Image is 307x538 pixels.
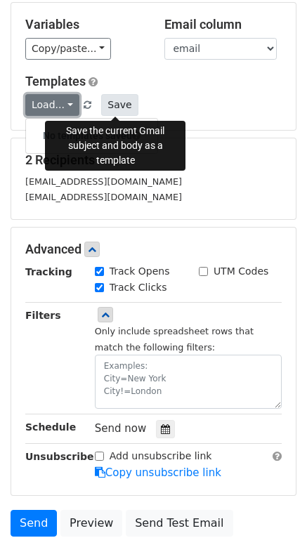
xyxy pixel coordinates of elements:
h5: Advanced [25,242,282,257]
button: Save [101,94,138,116]
a: Send [11,510,57,537]
label: UTM Codes [214,264,268,279]
a: Load... [25,94,79,116]
a: Templates [25,74,86,88]
h6: No templates saved [26,124,157,147]
strong: Schedule [25,421,76,433]
small: [EMAIL_ADDRESS][DOMAIN_NAME] [25,192,182,202]
h5: 2 Recipients [25,152,282,168]
label: Add unsubscribe link [110,449,212,464]
span: Send now [95,422,147,435]
a: Preview [60,510,122,537]
strong: Unsubscribe [25,451,94,462]
a: Copy unsubscribe link [95,466,221,479]
h5: Variables [25,17,143,32]
small: Only include spreadsheet rows that match the following filters: [95,326,254,353]
div: Save the current Gmail subject and body as a template [45,121,185,171]
a: Send Test Email [126,510,233,537]
strong: Tracking [25,266,72,277]
small: [EMAIL_ADDRESS][DOMAIN_NAME] [25,176,182,187]
strong: Filters [25,310,61,321]
h5: Email column [164,17,282,32]
label: Track Opens [110,264,170,279]
iframe: Chat Widget [237,471,307,538]
label: Track Clicks [110,280,167,295]
a: Copy/paste... [25,38,111,60]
